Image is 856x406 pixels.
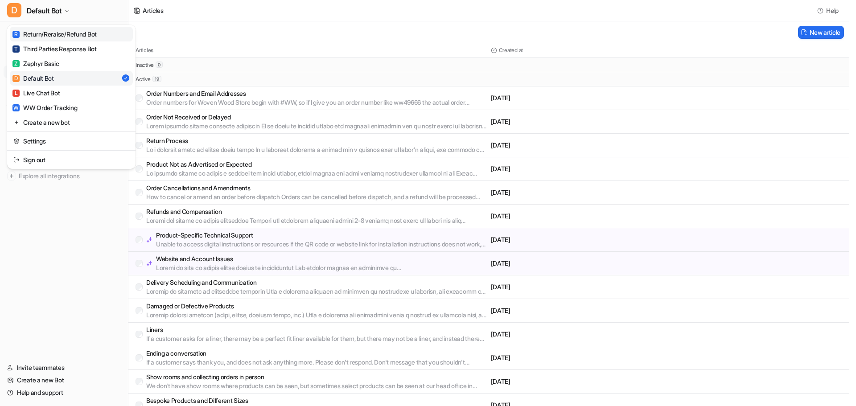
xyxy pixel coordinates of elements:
div: Return/Reraise/Refund Bot [12,29,97,39]
a: Create a new bot [10,115,133,130]
div: Live Chat Bot [12,88,60,98]
span: R [12,31,20,38]
a: Sign out [10,152,133,167]
span: L [12,90,20,97]
div: Zephyr Basic [12,59,59,68]
span: D [7,3,21,17]
span: Default Bot [27,4,62,17]
div: Third Parties Response Bot [12,44,97,53]
span: D [12,75,20,82]
span: W [12,104,20,111]
div: WW Order Tracking [12,103,77,112]
div: DDefault Bot [7,25,136,169]
a: Settings [10,134,133,148]
img: reset [13,136,20,146]
img: reset [13,118,20,127]
img: reset [13,155,20,164]
span: Z [12,60,20,67]
div: Default Bot [12,74,54,83]
span: T [12,45,20,53]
